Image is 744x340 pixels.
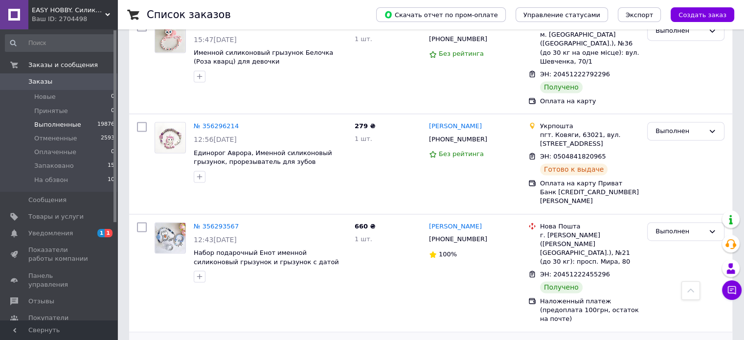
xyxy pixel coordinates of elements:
[155,22,185,52] img: Фото товару
[111,92,114,101] span: 0
[28,196,67,204] span: Сообщения
[384,10,498,19] span: Скачать отчет по пром-оплате
[34,148,76,157] span: Оплаченные
[618,7,661,22] button: Экспорт
[194,223,239,230] a: № 356293567
[540,281,583,293] div: Получено
[155,22,186,53] a: Фото товару
[540,122,639,131] div: Укрпошта
[111,148,114,157] span: 0
[429,122,482,131] a: [PERSON_NAME]
[439,150,484,158] span: Без рейтинга
[655,26,704,36] div: Выполнен
[355,235,372,243] span: 1 шт.
[28,212,84,221] span: Товары и услуги
[722,280,742,300] button: Чат с покупателем
[194,122,239,130] a: № 356296214
[34,107,68,115] span: Принятые
[97,120,114,129] span: 19876
[34,92,56,101] span: Новые
[155,122,185,153] img: Фото товару
[429,35,487,43] span: [PHONE_NUMBER]
[34,161,74,170] span: Запаковано
[655,227,704,237] div: Выполнен
[5,34,115,52] input: Поиск
[34,176,68,184] span: На обзвон
[540,81,583,93] div: Получено
[155,222,186,253] a: Фото товару
[678,11,726,19] span: Создать заказ
[111,107,114,115] span: 0
[34,120,81,129] span: Выполненные
[540,97,639,106] div: Оплата на карту
[28,314,68,322] span: Покупатели
[28,61,98,69] span: Заказы и сообщения
[28,272,90,289] span: Панель управления
[194,49,333,66] a: Именной силиконовый грызунок Белочка (Роза кварц) для девочки
[516,7,608,22] button: Управление статусами
[429,235,487,243] span: [PHONE_NUMBER]
[34,134,77,143] span: Отмененные
[429,222,482,231] a: [PERSON_NAME]
[540,30,639,66] div: м. [GEOGRAPHIC_DATA] ([GEOGRAPHIC_DATA].), №36 (до 30 кг на одне місце): вул. Шевченка, 70/1
[194,149,332,166] a: Единорог Аврора, Именной силиконовый грызунок, прорезыватель для зубов
[376,7,506,22] button: Скачать отчет по пром-оплате
[661,11,734,18] a: Создать заказ
[32,15,117,23] div: Ваш ID: 2704498
[540,70,610,78] span: ЭН: 20451222792296
[28,229,73,238] span: Уведомления
[155,122,186,153] a: Фото товару
[540,163,608,175] div: Готово к выдаче
[355,223,376,230] span: 660 ₴
[108,161,114,170] span: 15
[439,50,484,57] span: Без рейтинга
[28,297,54,306] span: Отзывы
[626,11,653,19] span: Экспорт
[97,229,105,237] span: 1
[355,35,372,43] span: 1 шт.
[655,126,704,136] div: Выполнен
[355,122,376,130] span: 279 ₴
[28,77,52,86] span: Заказы
[540,297,639,324] div: Наложенный платеж (предоплата 100грн, остаток на почте)
[108,176,114,184] span: 10
[28,246,90,263] span: Показатели работы компании
[429,136,487,143] span: [PHONE_NUMBER]
[147,9,231,21] h1: Список заказов
[194,36,237,44] span: 15:47[DATE]
[671,7,734,22] button: Создать заказ
[155,223,185,253] img: Фото товару
[194,136,237,143] span: 12:56[DATE]
[194,249,339,274] a: Набор подарочный Енот именной силиконовый грызунок и грызунок с датой для мальчика
[105,229,113,237] span: 1
[540,131,639,148] div: пгт. Ковяги, 63021, вул. [STREET_ADDRESS]
[194,236,237,244] span: 12:43[DATE]
[355,135,372,142] span: 1 шт.
[523,11,600,19] span: Управление статусами
[540,153,606,160] span: ЭН: 0504841820965
[32,6,105,15] span: EASY HOBBY. Силиконовые бусины и фурнитура
[540,271,610,278] span: ЭН: 20451222455296
[540,179,639,206] div: Оплата на карту Приват Банк [CREDIT_CARD_NUMBER] [PERSON_NAME]
[439,250,457,258] span: 100%
[540,222,639,231] div: Нова Пошта
[540,231,639,267] div: г. [PERSON_NAME] ([PERSON_NAME][GEOGRAPHIC_DATA].), №21 (до 30 кг): просп. Мира, 80
[101,134,114,143] span: 2593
